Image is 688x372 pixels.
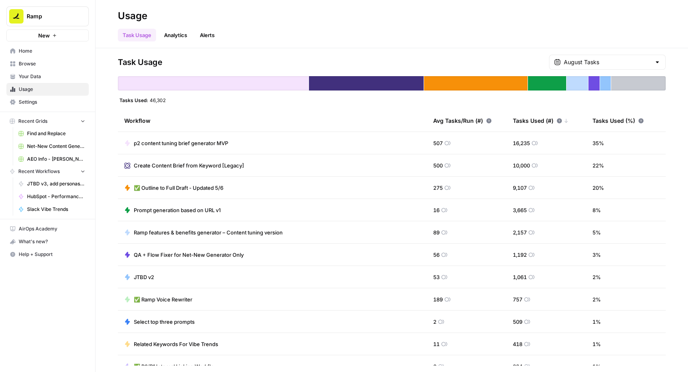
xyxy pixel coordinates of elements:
span: 89 [433,228,440,236]
a: Prompt generation based on URL v1 [124,206,221,214]
span: 1 % [592,318,601,326]
span: Net-New Content Generator - Grid Template [27,143,85,150]
span: 275 [433,184,443,192]
span: Help + Support [19,251,85,258]
span: 2 [433,318,436,326]
span: ✅ Ramp Voice Rewriter [134,295,192,303]
a: Net-New Content Generator - Grid Template [15,140,89,153]
span: Prompt generation based on URL v1 [134,206,221,214]
button: What's new? [6,235,89,248]
span: AEO Info - [PERSON_NAME] [27,155,85,163]
a: ✅ P0/P1 Internal Linking Workflow [124,362,218,370]
span: 53 [433,273,440,281]
div: Avg Tasks/Run (#) [433,110,492,132]
span: New [38,31,50,39]
div: Tasks Used (%) [592,110,644,132]
span: 1,061 [513,273,527,281]
span: 2 % [592,273,601,281]
a: Task Usage [118,29,156,41]
span: AirOps Academy [19,225,85,232]
span: 1,192 [513,251,527,259]
span: Task Usage [118,57,162,68]
a: Slack Vibe Trends [15,203,89,216]
span: ✅ P0/P1 Internal Linking Workflow [134,362,218,370]
span: 3 % [592,251,601,259]
a: AEO Info - [PERSON_NAME] [15,153,89,165]
span: 20 % [592,184,604,192]
span: 10,000 [513,161,530,169]
button: Recent Workflows [6,165,89,177]
input: August Tasks [564,58,651,66]
a: Alerts [195,29,219,41]
span: Browse [19,60,85,67]
button: Workspace: Ramp [6,6,89,26]
span: 56 [433,251,440,259]
a: JTBD v3, add personas (wip) [15,177,89,190]
span: 757 [513,295,522,303]
span: Ramp [27,12,75,20]
span: 16,235 [513,139,530,147]
img: Ramp Logo [9,9,23,24]
a: Settings [6,96,89,108]
span: 11 [433,340,440,348]
a: Your Data [6,70,89,83]
a: JTBD v2 [124,273,154,281]
span: 2,157 [513,228,527,236]
a: HubSpot - Performance Tiering [15,190,89,203]
a: Ramp features & benefits generator – Content tuning version [124,228,283,236]
span: 2 % [592,295,601,303]
a: ✅ Ramp Voice Rewriter [124,295,192,303]
div: What's new? [7,236,88,248]
div: Tasks Used (#) [513,110,569,132]
button: Help + Support [6,248,89,261]
span: Related Keywords For Vibe Trends [134,340,218,348]
span: JTBD v3, add personas (wip) [27,180,85,187]
span: Settings [19,98,85,106]
span: Recent Workflows [18,168,60,175]
span: p2 content tuning brief generator MVP [134,139,228,147]
span: 1 % [592,340,601,348]
span: Select top three prompts [134,318,195,326]
span: 22 % [592,161,604,169]
button: New [6,30,89,41]
span: Usage [19,86,85,93]
a: Home [6,45,89,57]
span: 509 [513,318,522,326]
span: HubSpot - Performance Tiering [27,193,85,200]
span: 3,665 [513,206,527,214]
span: Home [19,47,85,55]
a: Usage [6,83,89,96]
span: 418 [513,340,522,348]
a: Analytics [159,29,192,41]
span: JTBD v2 [134,273,154,281]
span: 1 % [592,362,601,370]
span: 46,302 [150,97,166,103]
span: Slack Vibe Trends [27,206,85,213]
span: ✅ Outline to Full Draft - Updated 5/6 [134,184,223,192]
a: AirOps Academy [6,222,89,235]
span: Ramp features & benefits generator – Content tuning version [134,228,283,236]
button: Recent Grids [6,115,89,127]
span: 6 [433,362,436,370]
a: QA + Flow Fixer for Net-New Generator Only [124,251,244,259]
span: Find and Replace [27,130,85,137]
span: 5 % [592,228,601,236]
span: Tasks Used: [119,97,148,103]
span: 9,107 [513,184,527,192]
span: 8 % [592,206,601,214]
div: Workflow [124,110,420,132]
div: Usage [118,10,147,22]
span: 35 % [592,139,604,147]
a: Browse [6,57,89,70]
span: 324 [513,362,522,370]
span: 189 [433,295,443,303]
span: 507 [433,139,443,147]
span: QA + Flow Fixer for Net-New Generator Only [134,251,244,259]
a: Find and Replace [15,127,89,140]
span: Create Content Brief from Keyword [Legacy] [134,161,244,169]
a: Select top three prompts [124,318,195,326]
a: p2 content tuning brief generator MVP [124,139,228,147]
span: 500 [433,161,443,169]
a: ✅ Outline to Full Draft - Updated 5/6 [124,184,223,192]
span: Recent Grids [18,118,47,125]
